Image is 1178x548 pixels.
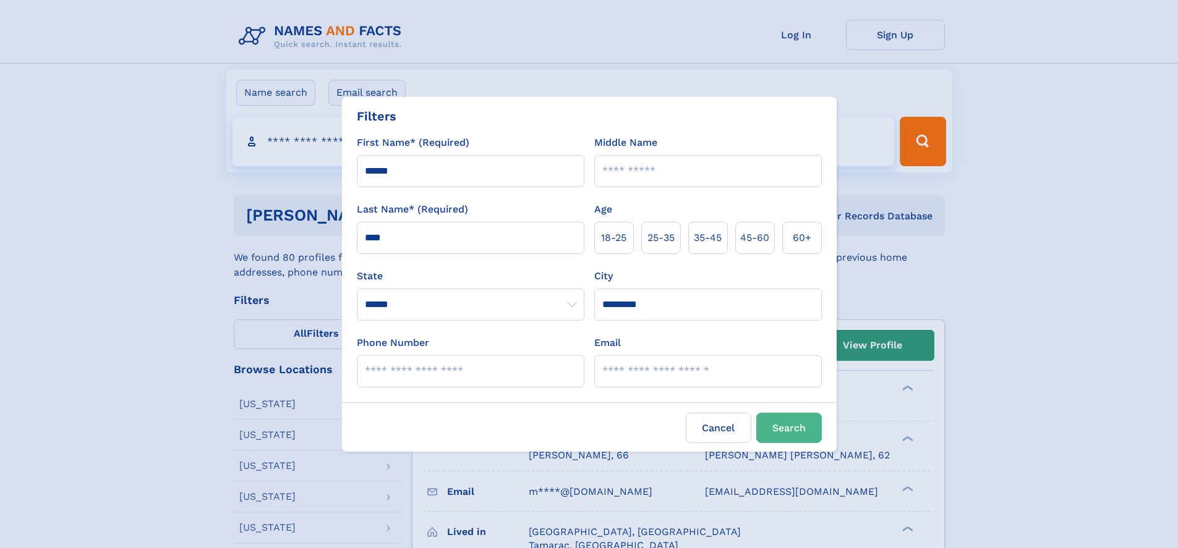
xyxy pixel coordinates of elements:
[686,413,751,443] label: Cancel
[357,135,469,150] label: First Name* (Required)
[594,135,657,150] label: Middle Name
[594,202,612,217] label: Age
[694,230,722,245] span: 35‑45
[756,413,822,443] button: Search
[357,202,468,217] label: Last Name* (Required)
[601,230,626,245] span: 18‑25
[793,230,811,245] span: 60+
[357,107,396,125] div: Filters
[647,230,675,245] span: 25‑35
[594,269,613,284] label: City
[594,335,621,350] label: Email
[740,230,769,245] span: 45‑60
[357,269,584,284] label: State
[357,335,429,350] label: Phone Number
